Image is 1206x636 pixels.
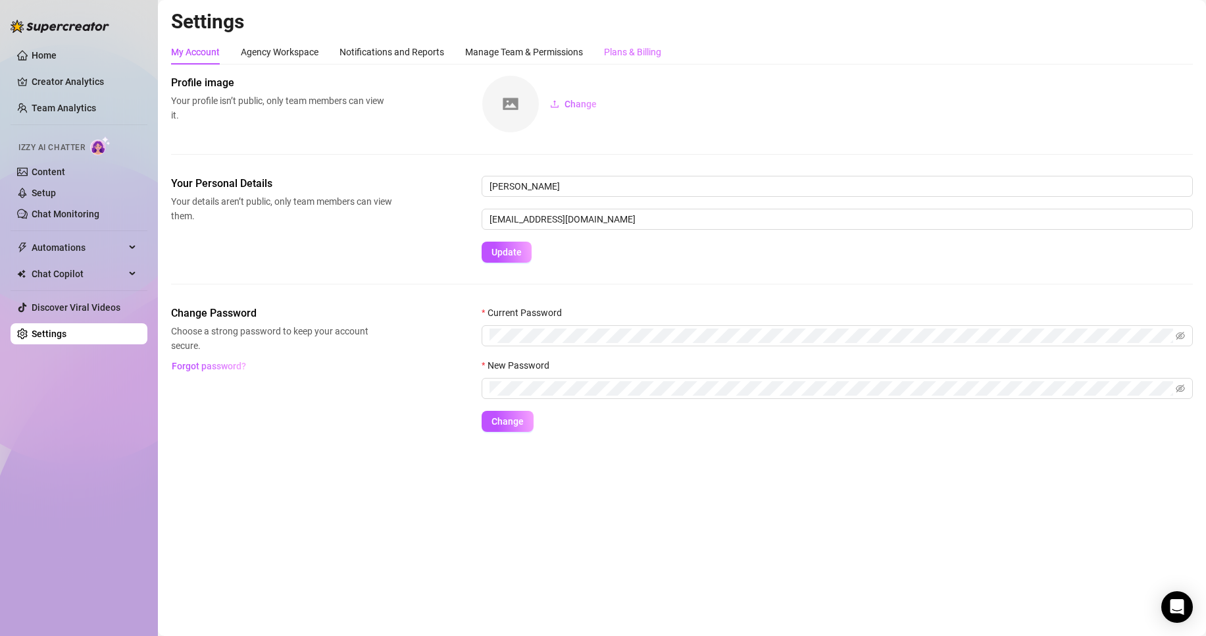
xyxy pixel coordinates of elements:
div: My Account [171,45,220,59]
input: Enter name [482,176,1193,197]
a: Team Analytics [32,103,96,113]
div: Plans & Billing [604,45,661,59]
input: Current Password [490,329,1173,343]
div: Open Intercom Messenger [1161,591,1193,623]
span: Chat Copilot [32,263,125,284]
img: logo-BBDzfeDw.svg [11,20,109,33]
span: Forgot password? [172,361,246,371]
img: Chat Copilot [17,269,26,278]
span: Change Password [171,305,392,321]
div: Agency Workspace [241,45,318,59]
span: Your Personal Details [171,176,392,192]
button: Update [482,242,532,263]
img: AI Chatter [90,136,111,155]
span: Your profile isn’t public, only team members can view it. [171,93,392,122]
a: Setup [32,188,56,198]
span: eye-invisible [1176,331,1185,340]
span: thunderbolt [17,242,28,253]
a: Content [32,167,65,177]
h2: Settings [171,9,1193,34]
button: Change [540,93,607,115]
img: square-placeholder.png [482,76,539,132]
div: Manage Team & Permissions [465,45,583,59]
span: Automations [32,237,125,258]
label: New Password [482,358,558,373]
div: Notifications and Reports [339,45,444,59]
span: Change [565,99,597,109]
label: Current Password [482,305,570,320]
input: New Password [490,381,1173,396]
span: Change [491,416,524,427]
a: Chat Monitoring [32,209,99,219]
span: Profile image [171,75,392,91]
span: Choose a strong password to keep your account secure. [171,324,392,353]
a: Home [32,50,57,61]
span: Izzy AI Chatter [18,142,85,154]
span: eye-invisible [1176,384,1185,393]
button: Forgot password? [171,356,246,377]
span: Your details aren’t public, only team members can view them. [171,194,392,223]
button: Change [482,411,534,432]
a: Settings [32,329,66,339]
a: Discover Viral Videos [32,302,120,313]
input: Enter new email [482,209,1193,230]
span: upload [550,99,559,109]
span: Update [491,247,522,257]
a: Creator Analytics [32,71,137,92]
